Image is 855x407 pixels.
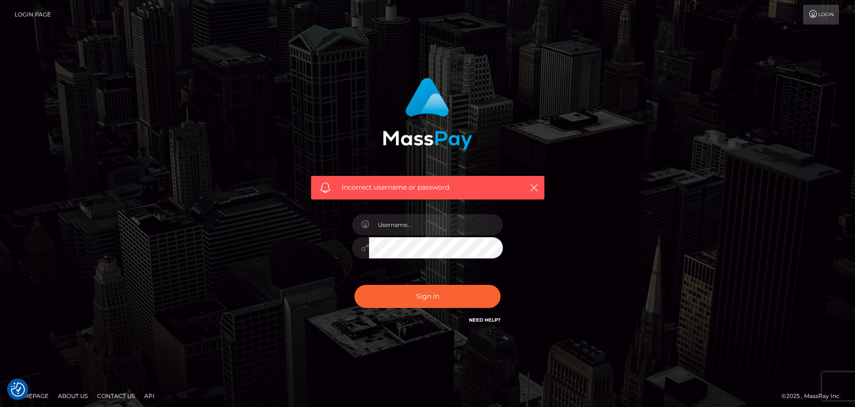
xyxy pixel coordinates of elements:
[11,382,25,397] img: Revisit consent button
[11,382,25,397] button: Consent Preferences
[383,78,472,150] img: MassPay Login
[469,317,501,323] a: Need Help?
[803,5,839,25] a: Login
[10,389,52,403] a: Homepage
[781,391,848,401] div: © 2025 , MassPay Inc.
[140,389,158,403] a: API
[54,389,91,403] a: About Us
[342,183,514,192] span: Incorrect username or password.
[369,214,503,235] input: Username...
[15,5,51,25] a: Login Page
[354,285,501,308] button: Sign in
[93,389,139,403] a: Contact Us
